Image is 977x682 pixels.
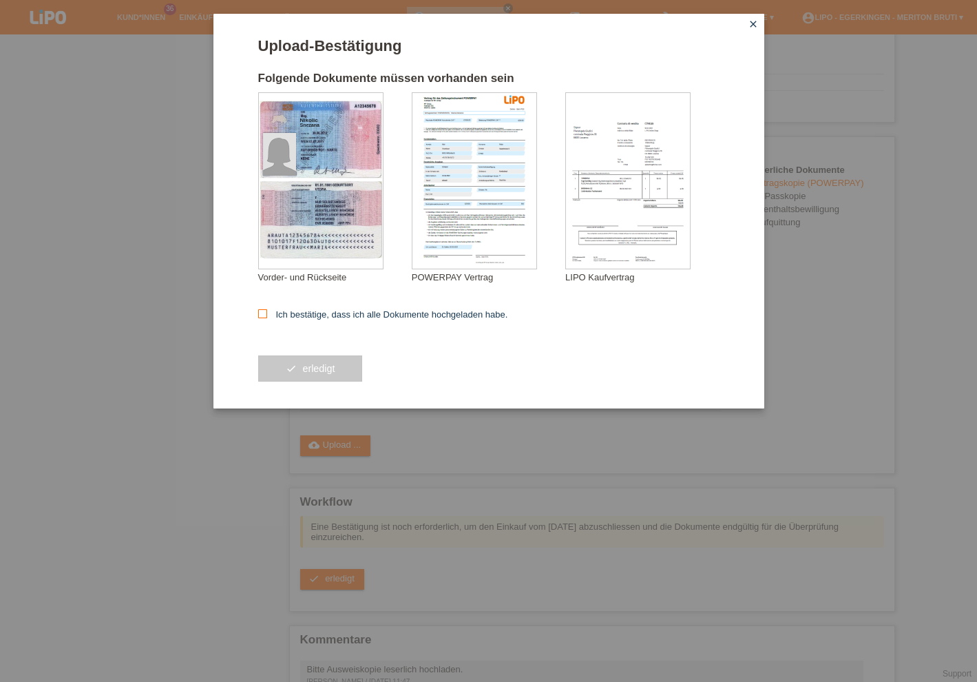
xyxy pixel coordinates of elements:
[744,17,762,33] a: close
[565,272,719,282] div: LIPO Kaufvertrag
[302,363,335,374] span: erledigt
[258,72,719,92] h2: Folgende Dokumente müssen vorhanden sein
[258,37,719,54] h1: Upload-Bestätigung
[258,309,508,320] label: Ich bestätige, dass ich alle Dokumente hochgeladen habe.
[412,272,565,282] div: POWERPAY Vertrag
[286,363,297,374] i: check
[300,123,369,127] div: Snezana
[300,117,369,123] div: Nikolic
[566,93,690,269] img: upload_document_confirmation_type_receipt_generic.png
[748,19,759,30] i: close
[259,93,383,269] img: upload_document_confirmation_type_id_foreign_empty.png
[258,272,412,282] div: Vorder- und Rückseite
[263,133,296,176] img: foreign_id_photo_female.png
[504,95,525,104] img: 39073_print.png
[258,355,363,382] button: check erledigt
[412,93,536,269] img: upload_document_confirmation_type_contract_kkg_whitelabel.png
